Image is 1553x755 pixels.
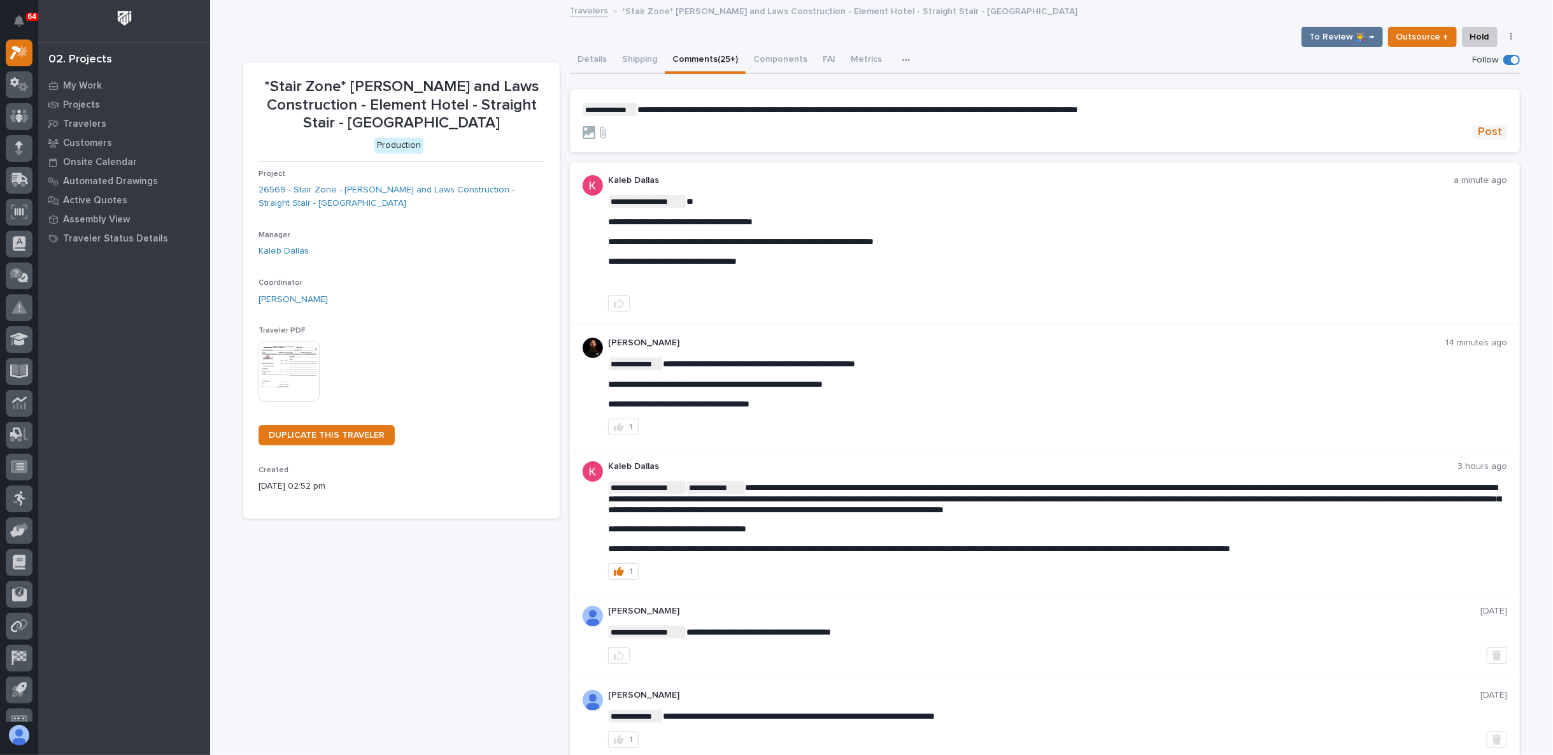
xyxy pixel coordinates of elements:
span: Outsource ↑ [1396,29,1449,45]
a: Travelers [570,3,609,17]
span: To Review 👨‍🏭 → [1310,29,1375,45]
p: 64 [28,12,36,21]
p: [DATE] 02:52 pm [259,480,544,493]
p: Assembly View [63,214,130,226]
p: a minute ago [1454,175,1507,186]
a: My Work [38,76,210,95]
p: Active Quotes [63,195,127,206]
p: Kaleb Dallas [608,175,1454,186]
p: Follow [1472,55,1498,66]
button: Comments (25+) [665,47,746,74]
p: [PERSON_NAME] [608,606,1480,617]
button: Post [1473,125,1507,140]
img: ACg8ocJFQJZtOpq0mXhEl6L5cbQXDkmdPAf0fdoBPnlMfqfX=s96-c [583,461,603,482]
div: 02. Projects [48,53,112,67]
a: Active Quotes [38,191,210,210]
a: Travelers [38,114,210,133]
button: Notifications [6,8,32,34]
a: Assembly View [38,210,210,229]
button: 1 [608,419,639,435]
button: Components [746,47,815,74]
p: Traveler Status Details [63,233,168,245]
span: Traveler PDF [259,327,306,334]
p: *Stair Zone* [PERSON_NAME] and Laws Construction - Element Hotel - Straight Stair - [GEOGRAPHIC_D... [259,78,544,133]
button: Shipping [614,47,665,74]
p: 3 hours ago [1457,461,1507,472]
span: Hold [1470,29,1489,45]
p: *Stair Zone* [PERSON_NAME] and Laws Construction - Element Hotel - Straight Stair - [GEOGRAPHIC_D... [623,3,1078,17]
span: Coordinator [259,279,302,287]
button: users-avatar [6,722,32,749]
p: [DATE] [1480,606,1507,617]
button: like this post [608,295,630,312]
p: Onsite Calendar [63,157,137,168]
a: DUPLICATE THIS TRAVELER [259,425,395,445]
div: Notifications64 [16,15,32,36]
button: like this post [608,647,630,664]
div: 1 [629,422,633,431]
img: zmKUmRVDQjmBLfnAs97p [583,338,603,358]
a: Automated Drawings [38,171,210,191]
button: Metrics [843,47,890,74]
div: 1 [629,735,633,744]
p: [PERSON_NAME] [608,338,1445,349]
a: 26569 - Stair Zone - [PERSON_NAME] and Laws Construction - Straight Stair - [GEOGRAPHIC_DATA] [259,183,544,210]
p: [DATE] [1480,690,1507,701]
p: My Work [63,80,102,92]
button: Delete post [1487,731,1507,748]
p: [PERSON_NAME] [608,690,1480,701]
a: Kaleb Dallas [259,245,309,258]
p: Automated Drawings [63,176,158,187]
button: FAI [815,47,843,74]
button: Details [570,47,614,74]
img: Workspace Logo [113,6,136,30]
a: Projects [38,95,210,114]
p: Travelers [63,119,106,130]
img: AOh14GhWdCmNGdrYYOPqe-VVv6zVZj5eQYWy4aoH1XOH=s96-c [583,606,603,626]
p: 14 minutes ago [1445,338,1507,349]
a: [PERSON_NAME] [259,293,328,306]
p: Customers [63,138,112,149]
a: Customers [38,133,210,152]
button: Outsource ↑ [1388,27,1457,47]
div: 1 [629,567,633,576]
img: ACg8ocJFQJZtOpq0mXhEl6L5cbQXDkmdPAf0fdoBPnlMfqfX=s96-c [583,175,603,196]
button: 1 [608,731,639,748]
button: Delete post [1487,647,1507,664]
span: Created [259,466,288,474]
img: AOh14GhWdCmNGdrYYOPqe-VVv6zVZj5eQYWy4aoH1XOH=s96-c [583,690,603,710]
span: Project [259,170,285,178]
p: Projects [63,99,100,111]
button: 1 [608,563,639,580]
a: Traveler Status Details [38,229,210,248]
span: DUPLICATE THIS TRAVELER [269,431,385,440]
span: Manager [259,231,290,239]
a: Onsite Calendar [38,152,210,171]
div: Production [374,138,423,154]
span: Post [1478,125,1502,140]
p: Kaleb Dallas [608,461,1457,472]
button: To Review 👨‍🏭 → [1301,27,1383,47]
button: Hold [1462,27,1498,47]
